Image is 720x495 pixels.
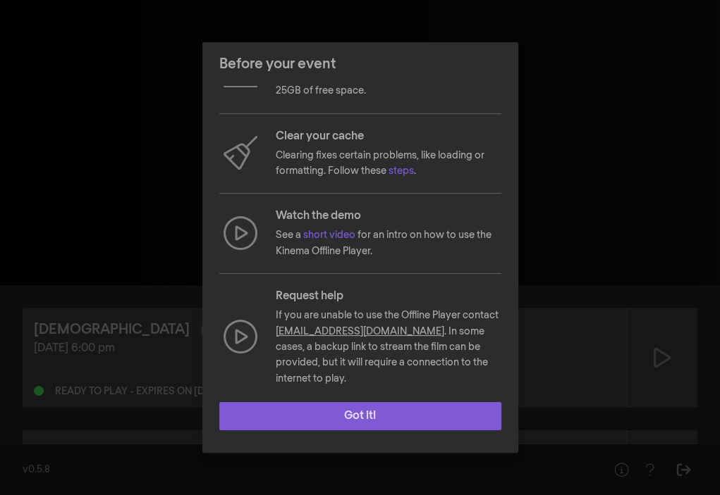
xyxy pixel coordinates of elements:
[276,148,501,180] p: Clearing fixes certain problems, like loading or formatting. Follow these .
[276,208,501,225] p: Watch the demo
[202,42,518,86] header: Before your event
[276,128,501,145] p: Clear your cache
[219,402,501,430] button: Got it!
[276,327,444,337] a: [EMAIL_ADDRESS][DOMAIN_NAME]
[303,230,355,240] a: short video
[276,288,501,305] p: Request help
[276,308,501,387] p: If you are unable to use the Offline Player contact . In some cases, a backup link to stream the ...
[389,166,414,176] a: steps
[276,227,501,259] p: See a for an intro on how to use the Kinema Offline Player.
